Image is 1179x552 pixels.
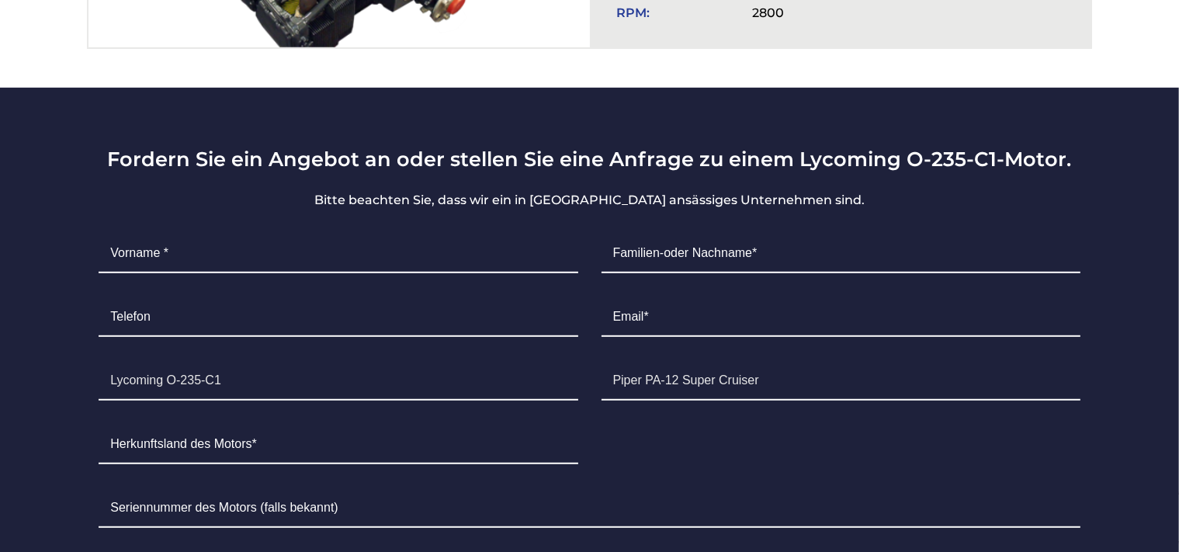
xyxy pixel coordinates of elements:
input: Herkunftsland des Motors* [99,425,577,464]
input: Vorname * [99,234,577,273]
input: Telefon [99,298,577,337]
input: Flugzeuge [602,362,1080,401]
input: Familien-oder Nachname* [602,234,1080,273]
input: Email* [602,298,1080,337]
p: Bitte beachten Sie, dass wir ein in [GEOGRAPHIC_DATA] ansässiges Unternehmen sind. [87,191,1091,210]
input: Seriennummer des Motors (falls bekannt) [99,489,1080,528]
h3: Fordern Sie ein Angebot an oder stellen Sie eine Anfrage zu einem Lycoming O-235-C1-Motor. [87,147,1091,171]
